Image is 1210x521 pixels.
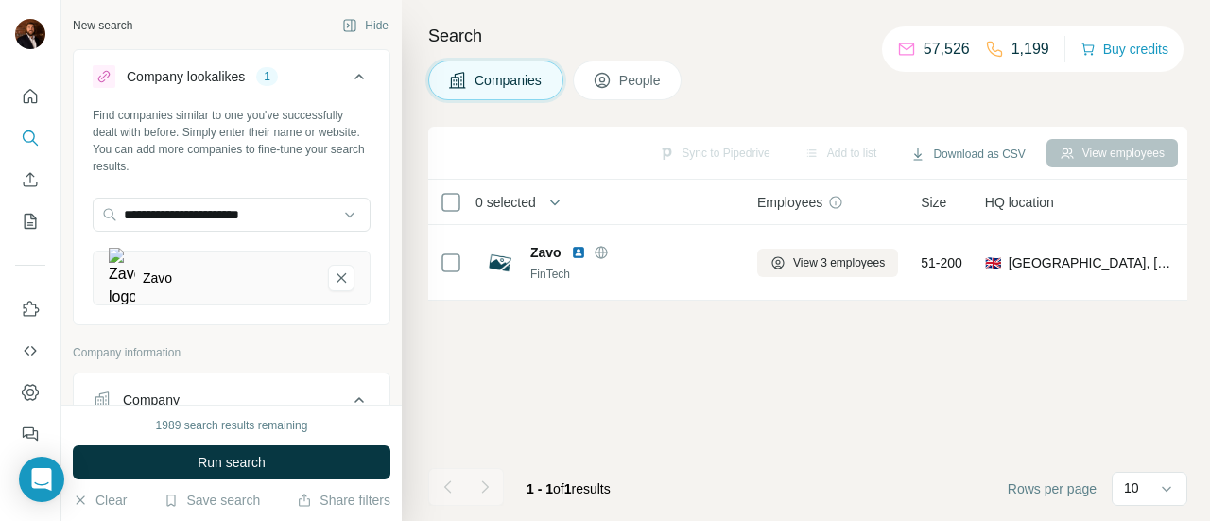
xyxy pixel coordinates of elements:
span: View 3 employees [793,254,885,271]
span: 51-200 [921,253,962,272]
span: results [527,481,611,496]
p: 1,199 [1011,38,1049,61]
button: Zavo-remove-button [328,265,354,291]
p: Company information [73,344,390,361]
p: 57,526 [924,38,970,61]
span: HQ location [985,193,1054,212]
div: Company lookalikes [127,67,245,86]
button: Buy credits [1080,36,1168,62]
button: Company [74,377,389,430]
span: People [619,71,663,90]
button: Download as CSV [897,140,1038,168]
button: Run search [73,445,390,479]
span: 1 - 1 [527,481,553,496]
button: My lists [15,204,45,238]
span: of [553,481,564,496]
button: Search [15,121,45,155]
button: Company lookalikes1 [74,54,389,107]
div: 1 [256,68,278,85]
span: 1 [564,481,572,496]
span: Companies [475,71,544,90]
button: Clear [73,491,127,510]
span: 0 selected [475,193,536,212]
span: Size [921,193,946,212]
button: Enrich CSV [15,163,45,197]
img: LinkedIn logo [571,245,586,260]
span: Rows per page [1008,479,1097,498]
img: Logo of Zavo [485,248,515,278]
div: New search [73,17,132,34]
span: Run search [198,453,266,472]
button: Save search [164,491,260,510]
button: Dashboard [15,375,45,409]
img: Avatar [15,19,45,49]
button: Use Surfe API [15,334,45,368]
span: 🇬🇧 [985,253,1001,272]
img: Zavo-logo [109,248,135,308]
span: Zavo [530,243,562,262]
div: Find companies similar to one you've successfully dealt with before. Simply enter their name or w... [93,107,371,175]
div: 1989 search results remaining [156,417,308,434]
div: Zavo [143,269,172,287]
span: Employees [757,193,822,212]
h4: Search [428,23,1187,49]
div: Open Intercom Messenger [19,457,64,502]
button: Hide [329,11,402,40]
span: [GEOGRAPHIC_DATA], [GEOGRAPHIC_DATA], [GEOGRAPHIC_DATA] [1009,253,1174,272]
p: 10 [1124,478,1139,497]
div: Company [123,391,180,409]
button: Use Surfe on LinkedIn [15,292,45,326]
button: View 3 employees [757,249,898,277]
button: Quick start [15,79,45,113]
button: Feedback [15,417,45,451]
div: FinTech [530,266,735,283]
button: Share filters [297,491,390,510]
